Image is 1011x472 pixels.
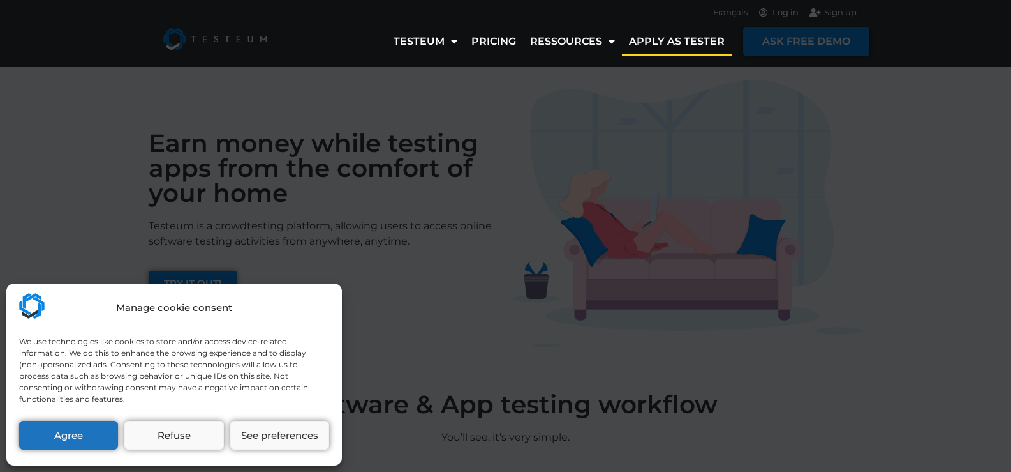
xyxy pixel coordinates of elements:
img: Testeum.com - Application crowdtesting platform [19,293,45,319]
a: Apply as tester [622,27,732,56]
button: Refuse [124,421,223,450]
button: See preferences [230,421,329,450]
a: Testeum [387,27,464,56]
a: Pricing [464,27,523,56]
nav: Menu [387,27,732,56]
a: Ressources [523,27,622,56]
div: We use technologies like cookies to store and/or access device-related information. We do this to... [19,336,328,405]
button: Agree [19,421,118,450]
div: Manage cookie consent [116,301,232,316]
